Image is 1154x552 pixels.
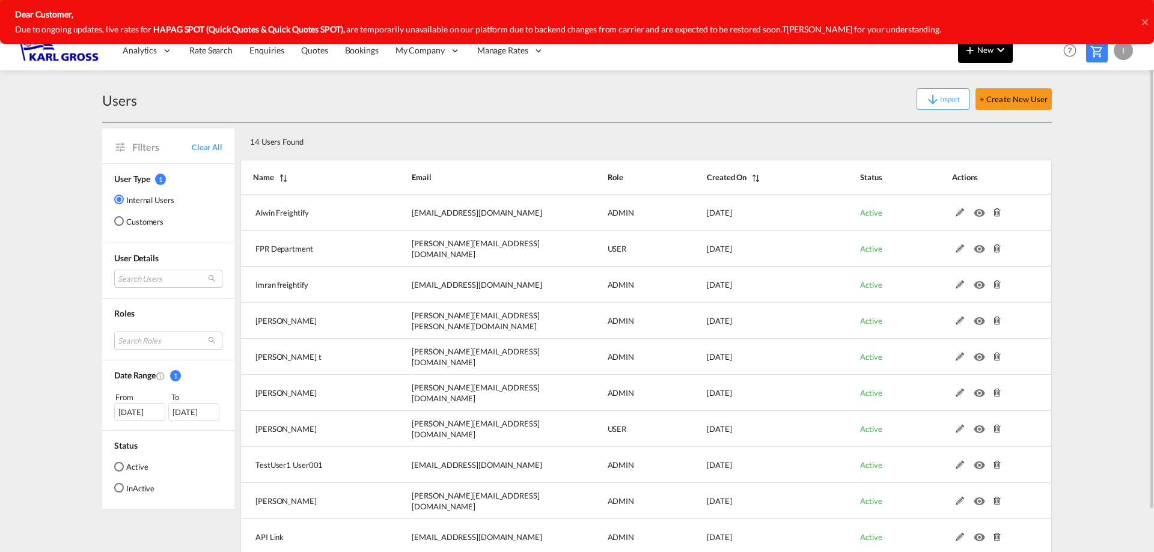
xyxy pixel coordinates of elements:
th: Created On [677,160,830,195]
span: ADMIN [608,496,635,506]
td: ADMIN [578,195,677,231]
span: Rate Search [189,45,233,55]
span: Active [860,424,882,434]
span: [DATE] [707,424,731,434]
span: [EMAIL_ADDRESS][DOMAIN_NAME] [412,532,542,542]
span: ADMIN [608,316,635,326]
div: 14 Users Found [245,127,967,152]
td: ADMIN [578,483,677,519]
span: ADMIN [608,532,635,542]
span: Active [860,208,882,217]
span: [PERSON_NAME][EMAIL_ADDRESS][DOMAIN_NAME] [412,491,539,511]
button: + Create New User [975,88,1052,110]
td: ADMIN [578,375,677,411]
td: 2022-11-29 [677,483,830,519]
td: Saranya K [240,303,382,339]
span: User Type [114,174,150,184]
th: Actions [922,160,1052,195]
td: 2025-01-13 [677,375,830,411]
md-radio-button: Active [114,461,154,473]
td: Alwin Freightify [240,195,382,231]
md-radio-button: InActive [114,482,154,494]
span: Date Range [114,370,156,380]
td: testuser1@user001.com [382,447,577,483]
div: Analytics [114,31,181,70]
span: My Company [395,44,445,56]
div: [DATE] [114,403,165,421]
div: Users [102,91,137,110]
a: Rate Search [181,31,241,70]
td: TestUser1 User001 [240,447,382,483]
td: s.rohne@karlgross.de [382,411,577,447]
td: 2025-03-12 [677,303,830,339]
span: ADMIN [608,388,635,398]
div: My Company [387,31,469,70]
span: [EMAIL_ADDRESS][DOMAIN_NAME] [412,208,542,217]
span: [DATE] [707,280,731,290]
td: 2025-07-07 [677,195,830,231]
div: [DATE] [168,403,219,421]
th: Role [578,160,677,195]
md-radio-button: Internal Users [114,193,174,205]
td: vasanth.t@freightify.com [382,339,577,375]
span: Active [860,352,882,362]
td: 2025-06-23 [677,231,830,267]
span: [PERSON_NAME][EMAIL_ADDRESS][DOMAIN_NAME] [412,419,539,439]
td: t.chun@karlgross.de [382,231,577,267]
span: ADMIN [608,460,635,470]
md-icon: icon-eye [974,314,989,322]
md-icon: Created On [156,371,165,381]
span: Active [860,388,882,398]
span: USER [608,424,627,434]
button: icon-arrow-downImport [917,88,969,110]
md-icon: icon-eye [974,205,989,214]
div: I [1114,41,1133,60]
span: [PERSON_NAME] [255,388,317,398]
span: [DATE] [707,352,731,362]
td: alwinregan.a@freightfy.com [382,195,577,231]
span: Filters [132,141,192,154]
span: USER [608,244,627,253]
md-icon: icon-eye [974,350,989,358]
span: ADMIN [608,208,635,217]
td: santhosh.kumar@freightify.com [382,483,577,519]
span: Active [860,280,882,290]
span: [PERSON_NAME][EMAIL_ADDRESS][DOMAIN_NAME] [412,238,539,259]
span: Bookings [345,45,379,55]
span: [PERSON_NAME] [255,424,317,434]
span: [PERSON_NAME] [255,496,317,506]
span: [DATE] [707,244,731,253]
span: Clear All [192,142,222,153]
md-icon: icon-eye [974,241,989,250]
td: USER [578,231,677,267]
span: Active [860,496,882,506]
span: [DATE] [707,316,731,326]
td: 2022-12-06 [677,447,830,483]
img: 3269c73066d711f095e541db4db89301.png [18,37,99,64]
span: FPR Department [255,244,313,253]
span: Active [860,460,882,470]
td: ADMIN [578,447,677,483]
span: [PERSON_NAME][EMAIL_ADDRESS][DOMAIN_NAME] [412,383,539,403]
span: Active [860,316,882,326]
td: 2025-01-13 [677,339,830,375]
span: API Link [255,532,284,542]
span: Active [860,532,882,542]
span: [EMAIL_ADDRESS][DOMAIN_NAME] [412,460,542,470]
td: ADMIN [578,339,677,375]
span: ADMIN [608,280,635,290]
div: To [170,391,223,403]
span: [PERSON_NAME] [255,316,317,326]
span: Active [860,244,882,253]
td: saranya.kothandan@freghtify.com [382,303,577,339]
md-icon: icon-eye [974,458,989,466]
button: icon-plus 400-fgNewicon-chevron-down [958,39,1013,63]
span: [DATE] [707,496,731,506]
a: Enquiries [241,31,293,70]
span: [DATE] [707,460,731,470]
td: Santhosh KUMAR [240,483,382,519]
td: Imran freightify [240,267,382,303]
td: ADMIN [578,303,677,339]
md-radio-button: Customers [114,215,174,227]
